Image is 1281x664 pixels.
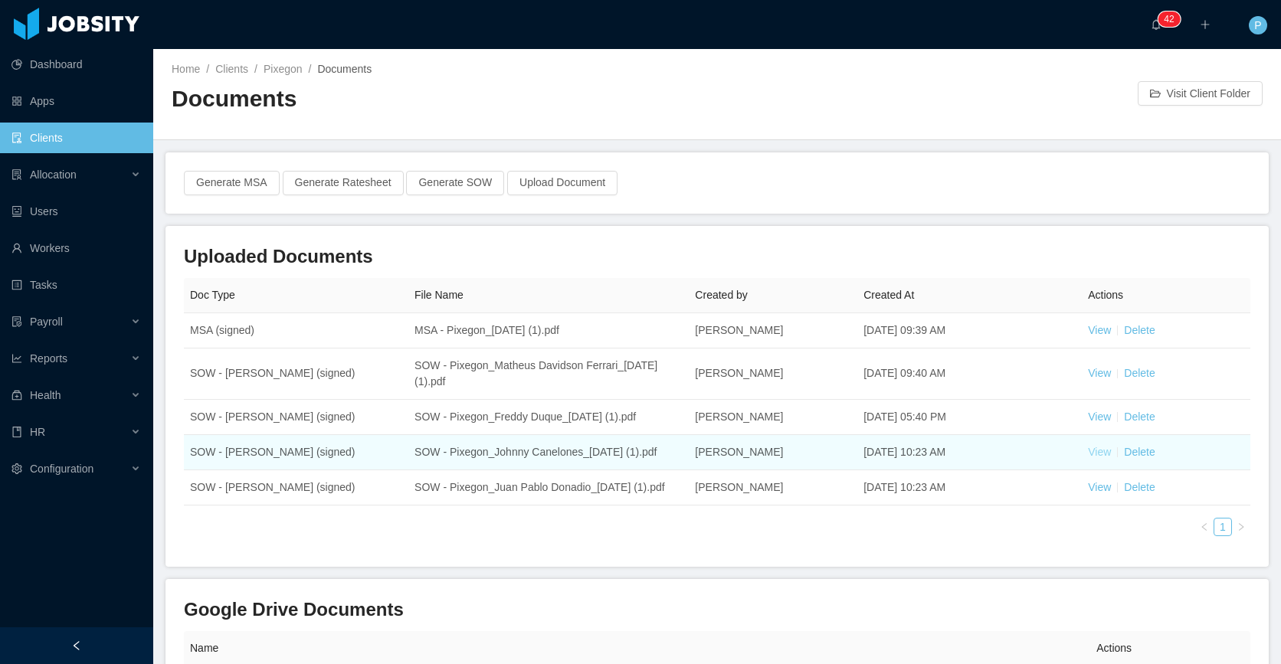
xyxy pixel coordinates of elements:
[857,313,1082,348] td: [DATE] 09:39 AM
[1088,324,1111,336] a: View
[695,289,747,301] span: Created by
[1088,367,1111,379] a: View
[317,63,372,75] span: Documents
[1200,19,1211,30] i: icon: plus
[1195,518,1214,536] li: Previous Page
[11,353,22,364] i: icon: line-chart
[1088,411,1111,423] a: View
[689,470,857,505] td: [PERSON_NAME]
[11,233,141,263] a: icon: userWorkers
[11,196,141,227] a: icon: robotUsers
[30,389,61,401] span: Health
[863,289,914,301] span: Created At
[1237,522,1246,532] i: icon: right
[1124,411,1155,423] a: Delete
[1151,19,1161,30] i: icon: bell
[1088,446,1111,458] a: View
[1214,518,1232,536] li: 1
[30,168,77,181] span: Allocation
[408,470,689,505] td: SOW - Pixegon_Juan Pablo Donadio_[DATE] (1).pdf
[689,313,857,348] td: [PERSON_NAME]
[11,427,22,437] i: icon: book
[1124,446,1155,458] a: Delete
[689,348,857,400] td: [PERSON_NAME]
[1158,11,1180,27] sup: 42
[1138,81,1263,106] button: icon: folder-openVisit Client Folder
[30,352,67,365] span: Reports
[254,63,257,75] span: /
[30,463,93,475] span: Configuration
[190,289,235,301] span: Doc Type
[30,426,45,438] span: HR
[206,63,209,75] span: /
[1088,289,1123,301] span: Actions
[11,123,141,153] a: icon: auditClients
[264,63,303,75] a: Pixegon
[190,642,218,654] span: Name
[1164,11,1169,27] p: 4
[408,348,689,400] td: SOW - Pixegon_Matheus Davidson Ferrari_[DATE] (1).pdf
[11,390,22,401] i: icon: medicine-box
[1124,324,1155,336] a: Delete
[184,400,408,435] td: SOW - [PERSON_NAME] (signed)
[309,63,312,75] span: /
[11,169,22,180] i: icon: solution
[184,313,408,348] td: MSA (signed)
[1096,642,1132,654] span: Actions
[11,49,141,80] a: icon: pie-chartDashboard
[408,313,689,348] td: MSA - Pixegon_[DATE] (1).pdf
[30,316,63,328] span: Payroll
[1254,16,1261,34] span: P
[857,400,1082,435] td: [DATE] 05:40 PM
[172,63,200,75] a: Home
[283,171,404,195] button: Generate Ratesheet
[184,244,1250,269] h3: Uploaded Documents
[1124,481,1155,493] a: Delete
[408,400,689,435] td: SOW - Pixegon_Freddy Duque_[DATE] (1).pdf
[689,435,857,470] td: [PERSON_NAME]
[1088,481,1111,493] a: View
[11,316,22,327] i: icon: file-protect
[184,171,280,195] button: Generate MSA
[184,597,1250,622] h3: Google Drive Documents
[1200,522,1209,532] i: icon: left
[857,435,1082,470] td: [DATE] 10:23 AM
[406,171,504,195] button: Generate SOW
[689,400,857,435] td: [PERSON_NAME]
[414,289,464,301] span: File Name
[11,86,141,116] a: icon: appstoreApps
[184,348,408,400] td: SOW - [PERSON_NAME] (signed)
[215,63,248,75] a: Clients
[1124,367,1155,379] a: Delete
[11,463,22,474] i: icon: setting
[507,171,618,195] button: Upload Document
[857,348,1082,400] td: [DATE] 09:40 AM
[1214,518,1231,535] a: 1
[1232,518,1250,536] li: Next Page
[184,435,408,470] td: SOW - [PERSON_NAME] (signed)
[11,270,141,300] a: icon: profileTasks
[172,83,717,115] h2: Documents
[857,470,1082,505] td: [DATE] 10:23 AM
[408,435,689,470] td: SOW - Pixegon_Johnny Canelones_[DATE] (1).pdf
[184,470,408,505] td: SOW - [PERSON_NAME] (signed)
[1169,11,1175,27] p: 2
